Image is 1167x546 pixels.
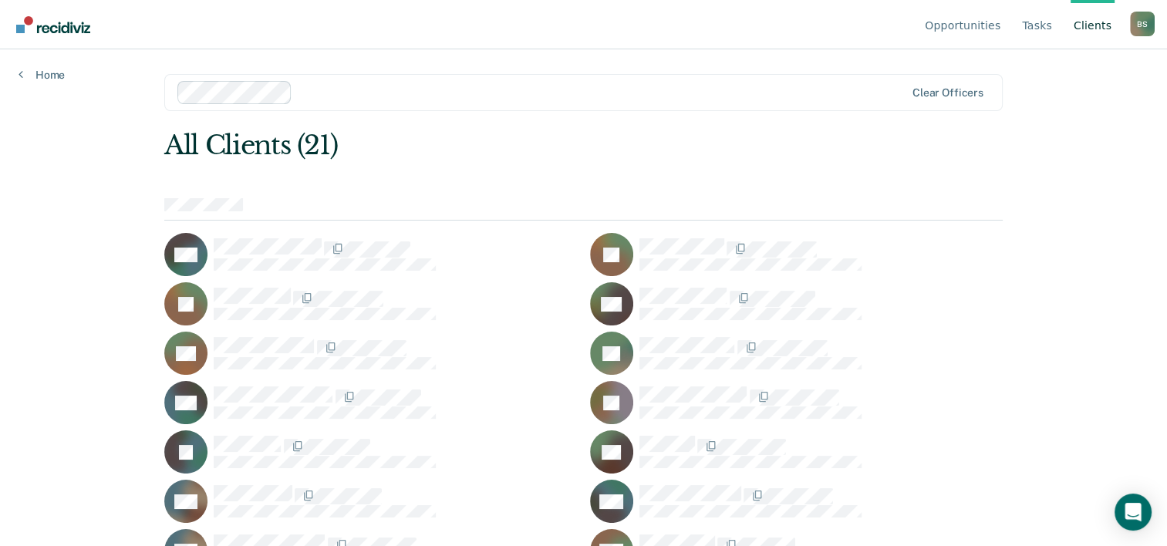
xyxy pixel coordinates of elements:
div: B S [1130,12,1155,36]
div: Clear officers [912,86,983,99]
img: Recidiviz [16,16,90,33]
button: Profile dropdown button [1130,12,1155,36]
a: Home [19,68,65,82]
div: Open Intercom Messenger [1115,494,1152,531]
div: All Clients (21) [164,130,835,161]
